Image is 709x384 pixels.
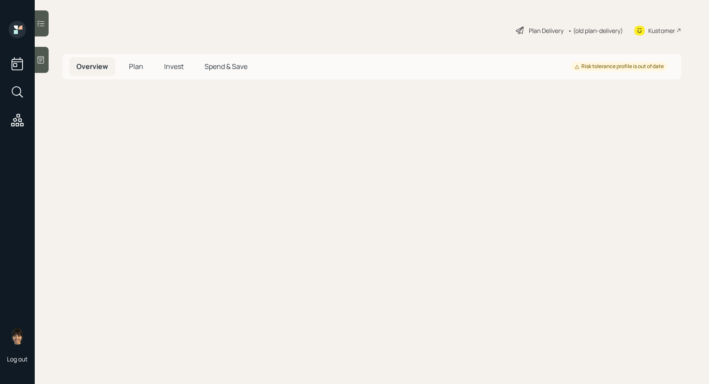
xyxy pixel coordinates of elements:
[7,355,28,363] div: Log out
[9,327,26,345] img: treva-nostdahl-headshot.png
[129,62,143,71] span: Plan
[568,26,623,35] div: • (old plan-delivery)
[164,62,184,71] span: Invest
[648,26,675,35] div: Kustomer
[574,63,664,70] div: Risk tolerance profile is out of date
[76,62,108,71] span: Overview
[204,62,247,71] span: Spend & Save
[529,26,564,35] div: Plan Delivery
